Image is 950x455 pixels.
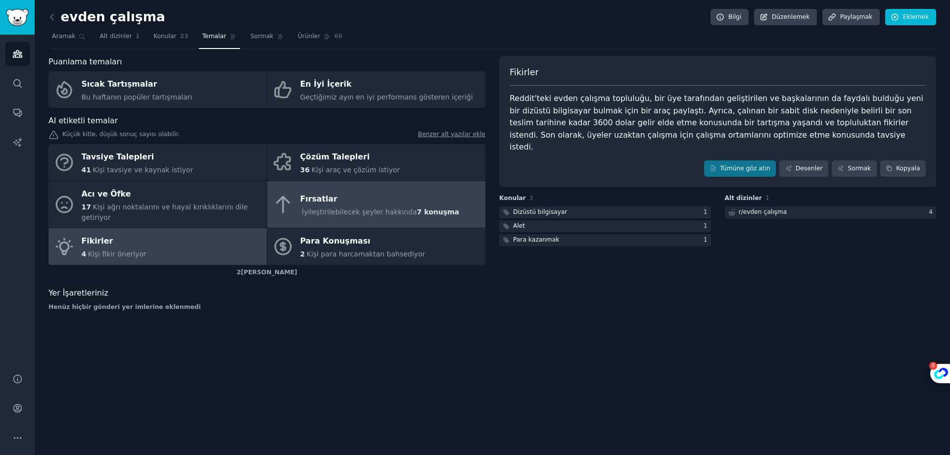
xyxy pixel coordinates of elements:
a: Alet1 [499,220,711,233]
a: Fırsatlarİyileştirilebilecek şeyler hakkında7 konuşma [267,181,485,228]
font: Bu haftanın popüler tartışmaları [82,93,192,101]
font: Sıcak Tartışmalar [82,79,157,89]
font: Ürünler [298,33,321,40]
font: Eklemek [903,13,929,20]
a: Konular23 [150,29,191,49]
a: Fikirler4Kişi fikir öneriyor [48,228,267,265]
a: Dizüstü bilgisayar1 [499,206,711,219]
a: Paylaşmak [822,9,880,26]
font: Puanlama temaları [48,57,122,66]
a: Ürünler66 [294,29,346,49]
font: 23 [180,33,189,40]
font: Yer İşaretleriniz [48,288,108,298]
font: Kişi ağrı noktalarını ve hayal kırıklıklarını dile getiriyor [82,203,248,221]
a: Çözüm Talepleri36Kişi araç ve çözüm istiyor [267,144,485,181]
font: 41 [82,166,91,174]
font: Küçük kitle, düşük sonuç sayısı olabilir. [62,131,180,138]
font: 2 [237,269,241,276]
a: Sıcak TartışmalarBu haftanın popüler tartışmaları [48,71,267,108]
a: En İyi İçerikGeçtiğimiz ayın en iyi performans gösteren içeriği [267,71,485,108]
a: Benzer alt yazılar ekle [418,130,485,141]
font: Para kazanmak [513,236,559,243]
font: evden çalışma [743,208,787,215]
a: Temalar [199,29,240,49]
font: Bilgi [728,13,741,20]
font: Henüz hiçbir gönderi yer imlerine eklenmedi [48,303,201,310]
font: Fikirler [82,236,113,246]
a: Bilgi [711,9,749,26]
font: Sormak [250,33,274,40]
font: 1 [765,195,769,202]
font: AI etiketli temalar [48,116,118,125]
a: Para Konuşması2Kişi para harcamaktan bahsediyor [267,228,485,265]
img: GummySearch logosu [6,9,29,26]
font: Kişi para harcamaktan bahsediyor [307,250,425,258]
font: Kişi araç ve çözüm istiyor [311,166,400,174]
font: Desenler [796,165,823,172]
a: Eklemek [885,9,936,26]
a: Alt dizinler1 [96,29,143,49]
font: Tavsiye Talepleri [82,152,154,161]
font: 1 [704,236,708,243]
font: Acı ve Öfke [82,189,131,199]
a: r/evden çalışma4 [725,206,937,219]
font: Konular [153,33,176,40]
a: Aramak [48,29,89,49]
font: En İyi İçerik [300,79,352,89]
font: Fikirler [510,67,539,77]
a: Desenler [779,160,828,177]
font: 66 [334,33,342,40]
button: Kopyala [880,160,926,177]
font: 2 [300,250,305,258]
a: Para kazanmak1 [499,234,711,247]
font: r/ [739,208,743,215]
font: Dizüstü bilgisayar [513,208,567,215]
font: Çözüm Talepleri [300,152,370,161]
font: 36 [300,166,310,174]
font: Benzer alt yazılar ekle [418,131,485,138]
a: Tümüne göz atın [704,160,776,177]
font: İyileştirilebilecek şeyler hakkında [302,208,417,216]
font: Para Konuşması [300,236,371,246]
font: Düzenlemek [772,13,809,20]
a: Sormak [832,160,877,177]
font: 1 [704,208,708,215]
font: Temalar [202,33,226,40]
font: 1 [136,33,140,40]
font: Aramak [52,33,75,40]
a: Sormak [247,29,287,49]
font: Alt dizinler [99,33,132,40]
font: Sormak [848,165,871,172]
font: Kişi tavsiye ve kaynak istiyor [93,166,193,174]
font: 17 [82,203,91,211]
font: evden çalışma [61,9,165,24]
font: 3 [529,195,533,202]
a: Tavsiye Talepleri41Kişi tavsiye ve kaynak istiyor [48,144,267,181]
font: Reddit'teki evden çalışma topluluğu, bir üye tarafından geliştirilen ve başkalarının da faydalı b... [510,94,926,152]
font: Geçtiğimiz ayın en iyi performans gösteren içeriği [300,93,473,101]
font: 7 konuşma [417,208,459,216]
font: Kopyala [896,165,920,172]
font: 4 [82,250,87,258]
font: Alet [513,222,525,229]
a: Düzenlemek [754,9,817,26]
font: Fırsatlar [300,194,337,203]
font: Paylaşmak [840,13,872,20]
font: Alt dizinler [725,195,762,202]
font: 1 [704,222,708,229]
a: Acı ve Öfke17Kişi ağrı noktalarını ve hayal kırıklıklarını dile getiriyor [48,181,267,228]
font: Kişi fikir öneriyor [88,250,146,258]
font: Konular [499,195,526,202]
font: [PERSON_NAME] [241,269,297,276]
font: 4 [929,208,933,215]
font: Tümüne göz atın [720,165,770,172]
